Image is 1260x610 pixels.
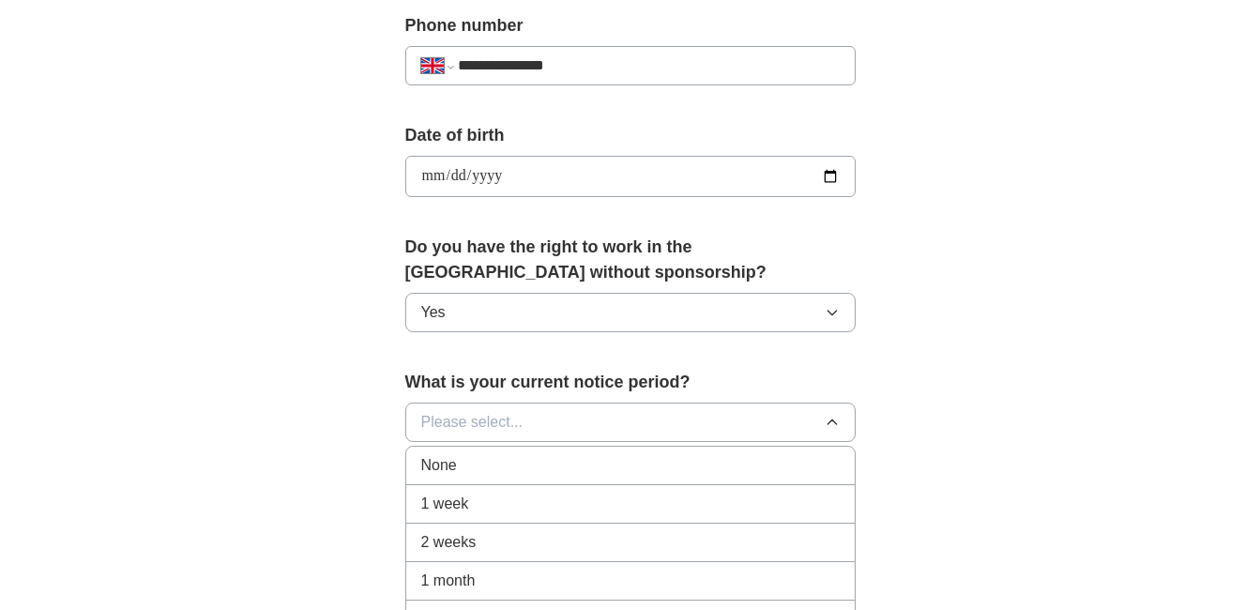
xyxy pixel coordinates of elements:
[421,493,469,515] span: 1 week
[421,301,446,324] span: Yes
[405,403,856,442] button: Please select...
[421,454,457,477] span: None
[405,235,856,285] label: Do you have the right to work in the [GEOGRAPHIC_DATA] without sponsorship?
[421,531,477,554] span: 2 weeks
[405,370,856,395] label: What is your current notice period?
[405,13,856,38] label: Phone number
[421,411,524,434] span: Please select...
[421,570,476,592] span: 1 month
[405,293,856,332] button: Yes
[405,123,856,148] label: Date of birth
